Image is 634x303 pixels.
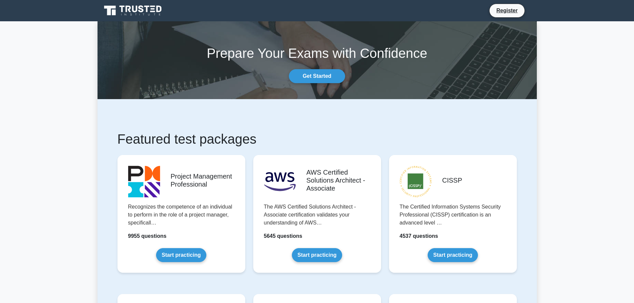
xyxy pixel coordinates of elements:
a: Start practicing [292,248,342,262]
h1: Featured test packages [117,131,517,147]
a: Start practicing [428,248,478,262]
a: Start practicing [156,248,206,262]
a: Get Started [289,69,345,83]
h1: Prepare Your Exams with Confidence [98,45,537,61]
a: Register [492,6,522,15]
